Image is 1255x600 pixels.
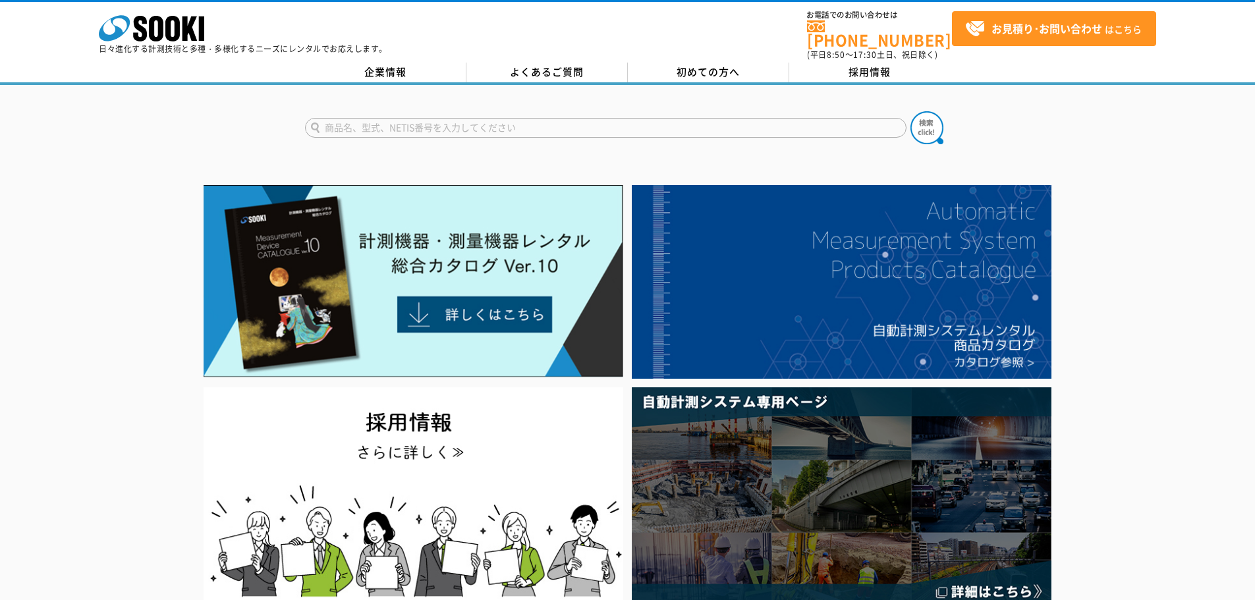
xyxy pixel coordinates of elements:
[466,63,628,82] a: よくあるご質問
[99,45,387,53] p: 日々進化する計測技術と多種・多様化するニーズにレンタルでお応えします。
[789,63,951,82] a: 採用情報
[965,19,1142,39] span: はこちら
[827,49,845,61] span: 8:50
[807,20,952,47] a: [PHONE_NUMBER]
[204,185,623,377] img: Catalog Ver10
[853,49,877,61] span: 17:30
[677,65,740,79] span: 初めての方へ
[632,185,1051,379] img: 自動計測システムカタログ
[305,118,906,138] input: 商品名、型式、NETIS番号を入力してください
[952,11,1156,46] a: お見積り･お問い合わせはこちら
[628,63,789,82] a: 初めての方へ
[807,11,952,19] span: お電話でのお問い合わせは
[991,20,1102,36] strong: お見積り･お問い合わせ
[807,49,937,61] span: (平日 ～ 土日、祝日除く)
[910,111,943,144] img: btn_search.png
[305,63,466,82] a: 企業情報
